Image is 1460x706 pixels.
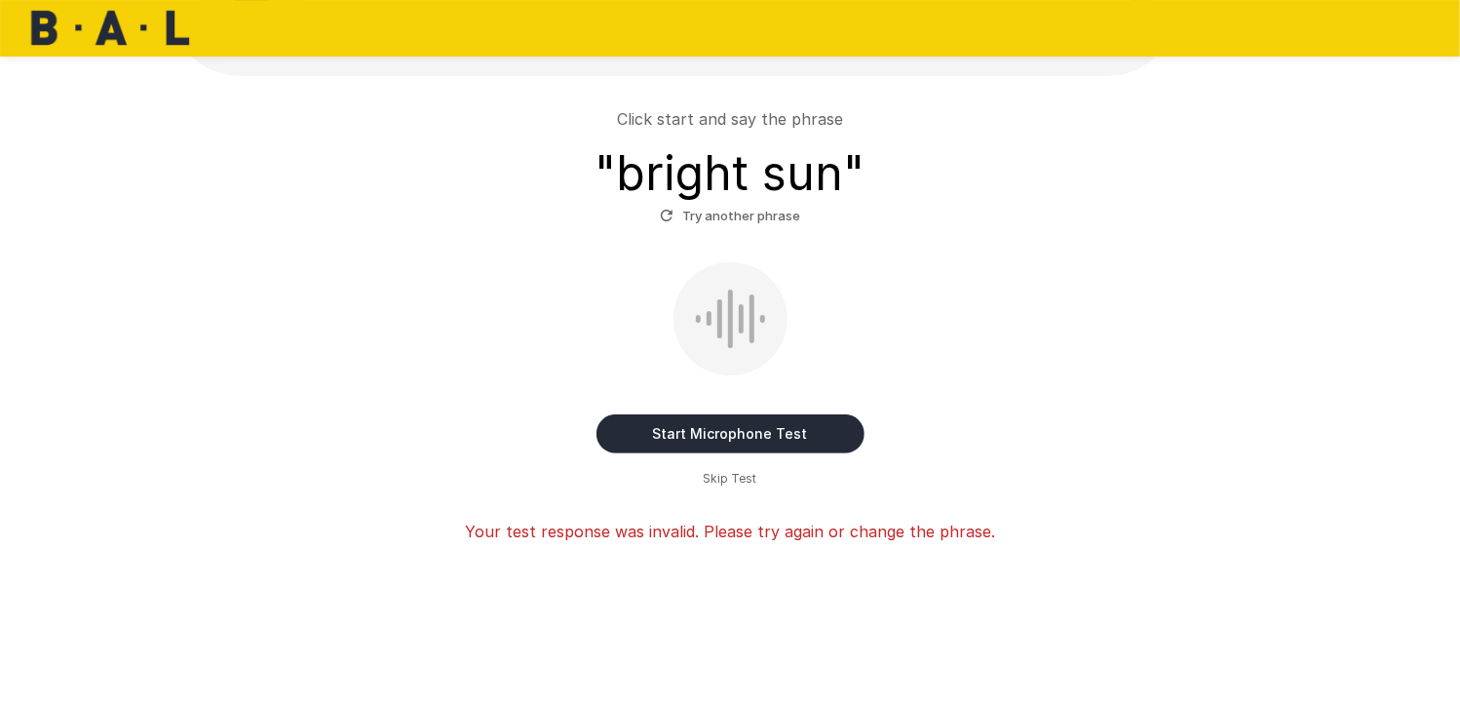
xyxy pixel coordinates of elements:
span: Skip Test [704,469,757,489]
p: Click start and say the phrase [617,107,843,131]
button: Start Microphone Test [596,414,864,453]
p: Your test response was invalid. Please try again or change the phrase. [465,520,995,543]
button: Try another phrase [655,201,806,231]
h3: " bright sun " [596,146,865,201]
